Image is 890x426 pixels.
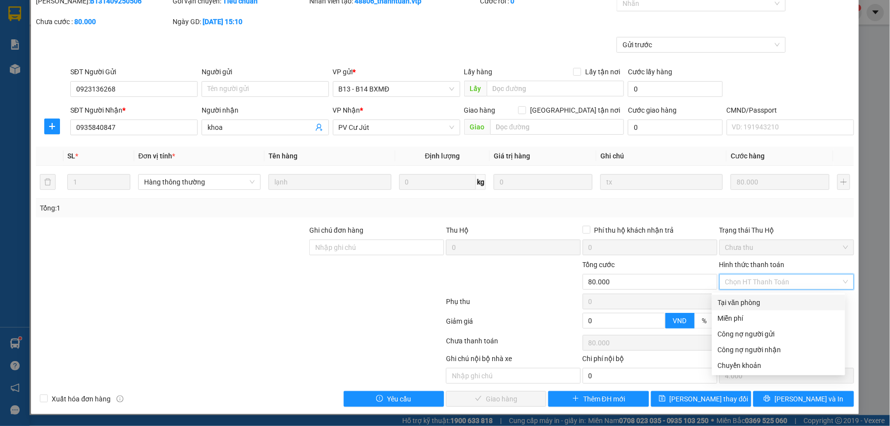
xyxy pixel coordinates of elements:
[548,391,649,407] button: plusThêm ĐH mới
[670,394,748,404] span: [PERSON_NAME] thay đổi
[446,353,581,368] div: Ghi chú nội bộ nhà xe
[268,174,391,190] input: VD: Bàn, Ghế
[70,66,198,77] div: SĐT Người Gửi
[651,391,751,407] button: save[PERSON_NAME] thay đổi
[309,240,444,255] input: Ghi chú đơn hàng
[718,329,839,339] div: Công nợ người gửi
[339,120,454,135] span: PV Cư Jút
[494,174,593,190] input: 0
[333,106,360,114] span: VP Nhận
[117,396,123,402] span: info-circle
[203,18,242,26] b: [DATE] 15:10
[36,16,171,27] div: Chưa cước :
[526,105,624,116] span: [GEOGRAPHIC_DATA] tận nơi
[445,335,582,353] div: Chưa thanh toán
[591,225,678,236] span: Phí thu hộ khách nhận trả
[445,316,582,333] div: Giảm giá
[202,66,329,77] div: Người gửi
[333,66,460,77] div: VP gửi
[628,81,722,97] input: Cước lấy hàng
[727,105,854,116] div: CMND/Passport
[764,395,771,403] span: printer
[40,174,56,190] button: delete
[718,344,839,355] div: Công nợ người nhận
[583,261,615,269] span: Tổng cước
[718,360,839,371] div: Chuyển khoản
[753,391,854,407] button: printer[PERSON_NAME] và In
[837,174,850,190] button: plus
[774,394,843,404] span: [PERSON_NAME] và In
[315,123,323,131] span: user-add
[702,317,707,325] span: %
[446,226,469,234] span: Thu Hộ
[339,82,454,96] span: B13 - B14 BXMĐ
[138,152,175,160] span: Đơn vị tính
[48,394,115,404] span: Xuất hóa đơn hàng
[581,66,624,77] span: Lấy tận nơi
[476,174,486,190] span: kg
[718,313,839,324] div: Miễn phí
[70,105,198,116] div: SĐT Người Nhận
[712,342,845,358] div: Cước gửi hàng sẽ được ghi vào công nợ của người nhận
[659,395,666,403] span: save
[344,391,444,407] button: exclamation-circleYêu cầu
[44,119,60,134] button: plus
[144,175,255,189] span: Hàng thông thường
[446,391,546,407] button: checkGiao hàng
[731,152,765,160] span: Cước hàng
[596,147,727,166] th: Ghi chú
[40,203,344,213] div: Tổng: 1
[725,274,848,289] span: Chọn HT Thanh Toán
[376,395,383,403] span: exclamation-circle
[464,119,490,135] span: Giao
[583,353,717,368] div: Chi phí nội bộ
[309,226,363,234] label: Ghi chú đơn hàng
[387,394,411,404] span: Yêu cầu
[464,68,493,76] span: Lấy hàng
[718,297,839,308] div: Tại văn phòng
[464,81,487,96] span: Lấy
[67,152,75,160] span: SL
[494,152,530,160] span: Giá trị hàng
[673,317,687,325] span: VND
[490,119,624,135] input: Dọc đường
[712,326,845,342] div: Cước gửi hàng sẽ được ghi vào công nợ của người gửi
[623,37,779,52] span: Gửi trước
[719,225,854,236] div: Trạng thái Thu Hộ
[628,120,722,135] input: Cước giao hàng
[487,81,624,96] input: Dọc đường
[731,174,830,190] input: 0
[725,240,848,255] span: Chưa thu
[583,394,625,404] span: Thêm ĐH mới
[719,261,785,269] label: Hình thức thanh toán
[45,122,59,130] span: plus
[628,106,677,114] label: Cước giao hàng
[173,16,307,27] div: Ngày GD:
[74,18,96,26] b: 80.000
[600,174,723,190] input: Ghi Chú
[628,68,672,76] label: Cước lấy hàng
[268,152,297,160] span: Tên hàng
[202,105,329,116] div: Người nhận
[425,152,460,160] span: Định lượng
[572,395,579,403] span: plus
[446,368,581,384] input: Nhập ghi chú
[445,296,582,313] div: Phụ thu
[464,106,496,114] span: Giao hàng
